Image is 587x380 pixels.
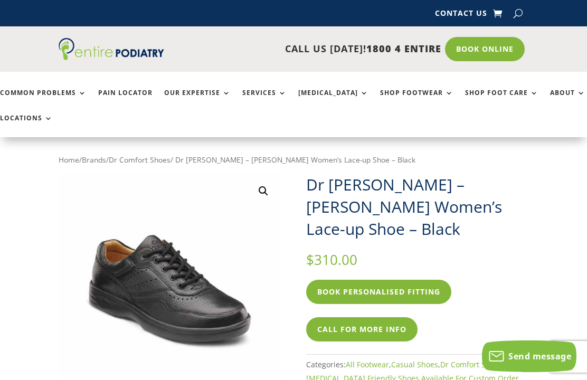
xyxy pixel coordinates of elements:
a: Our Expertise [164,89,231,112]
a: Call For More Info [306,317,418,341]
h1: Dr [PERSON_NAME] – [PERSON_NAME] Women’s Lace-up Shoe – Black [306,174,528,240]
img: logo (1) [59,38,164,60]
a: Home [59,155,79,165]
span: $ [306,250,314,269]
a: About [550,89,585,112]
a: Entire Podiatry [59,52,164,62]
a: Brands [82,155,106,165]
a: Dr Comfort Shoes [440,359,503,369]
a: Book Online [445,37,525,61]
a: Services [242,89,287,112]
a: Book Personalised Fitting [306,280,451,304]
a: [MEDICAL_DATA] [298,89,368,112]
a: Shop Foot Care [465,89,538,112]
span: 1800 4 ENTIRE [366,42,441,55]
bdi: 310.00 [306,250,357,269]
a: View full-screen image gallery [254,182,273,201]
a: All Footwear [346,359,389,369]
a: Shop Footwear [380,89,453,112]
a: Casual Shoes [391,359,438,369]
a: Dr Comfort Shoes [109,155,171,165]
a: Contact Us [435,9,487,21]
button: Send message [482,340,576,372]
nav: Breadcrumb [59,153,528,167]
span: Send message [508,350,571,362]
p: CALL US [DATE]! [164,42,441,56]
a: Pain Locator [98,89,153,112]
